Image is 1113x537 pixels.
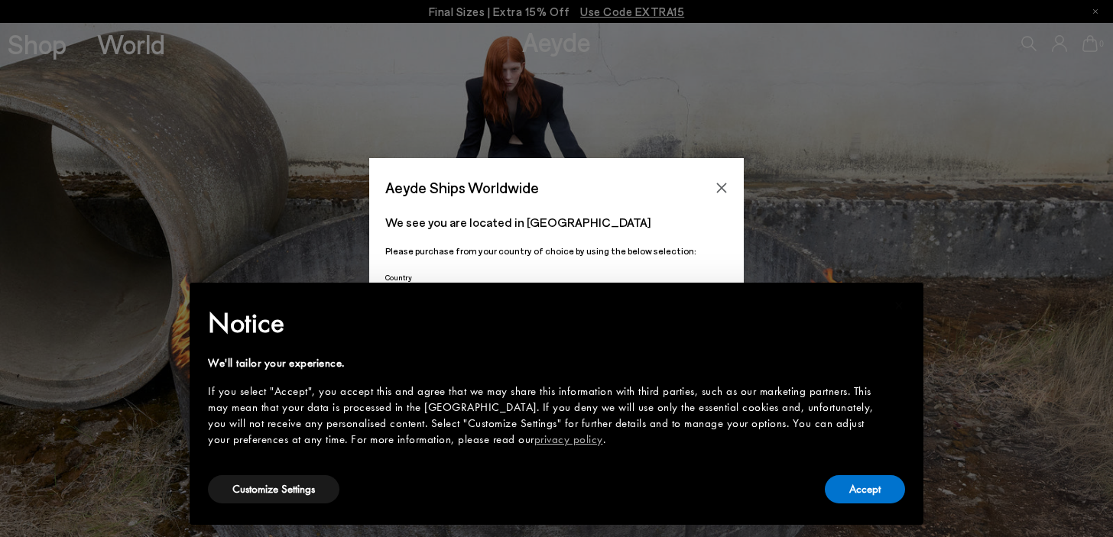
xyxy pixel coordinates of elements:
[894,293,904,317] span: ×
[881,287,917,324] button: Close this notice
[385,174,539,201] span: Aeyde Ships Worldwide
[534,432,603,447] a: privacy policy
[385,213,728,231] p: We see you are located in [GEOGRAPHIC_DATA]
[208,475,339,503] button: Customize Settings
[710,176,733,199] button: Close
[208,383,881,448] div: If you select "Accept", you accept this and agree that we may share this information with third p...
[825,475,905,503] button: Accept
[385,244,728,258] p: Please purchase from your country of choice by using the below selection:
[208,355,881,371] div: We'll tailor your experience.
[208,303,881,343] h2: Notice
